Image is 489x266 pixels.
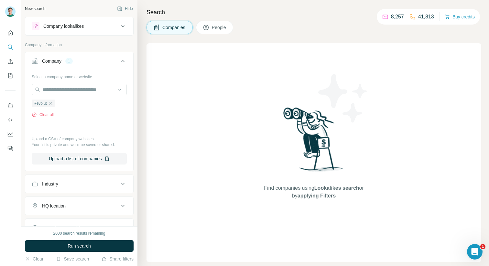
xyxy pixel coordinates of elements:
[25,176,133,192] button: Industry
[5,27,16,39] button: Quick start
[445,12,475,21] button: Buy credits
[147,8,481,17] h4: Search
[5,128,16,140] button: Dashboard
[25,198,133,214] button: HQ location
[32,71,127,80] div: Select a company name or website
[113,4,137,14] button: Hide
[5,70,16,81] button: My lists
[480,244,485,249] span: 1
[42,58,61,64] div: Company
[25,18,133,34] button: Company lookalikes
[56,256,89,262] button: Save search
[212,24,227,31] span: People
[5,41,16,53] button: Search
[5,6,16,17] img: Avatar
[5,114,16,126] button: Use Surfe API
[102,256,134,262] button: Share filters
[42,225,81,231] div: Annual revenue ($)
[32,142,127,148] p: Your list is private and won't be saved or shared.
[53,230,105,236] div: 2000 search results remaining
[43,23,84,29] div: Company lookalikes
[280,106,348,178] img: Surfe Illustration - Woman searching with binoculars
[314,69,372,127] img: Surfe Illustration - Stars
[42,181,58,187] div: Industry
[34,101,47,106] span: Revolut
[32,136,127,142] p: Upload a CSV of company websites.
[5,100,16,112] button: Use Surfe on LinkedIn
[65,58,73,64] div: 1
[68,243,91,249] span: Run search
[32,153,127,165] button: Upload a list of companies
[391,13,404,21] p: 8,257
[418,13,434,21] p: 41,813
[5,56,16,67] button: Enrich CSV
[25,6,45,12] div: New search
[467,244,483,260] iframe: Intercom live chat
[25,220,133,236] button: Annual revenue ($)
[25,240,134,252] button: Run search
[5,143,16,154] button: Feedback
[25,53,133,71] button: Company1
[25,42,134,48] p: Company information
[42,203,66,209] div: HQ location
[262,184,365,200] span: Find companies using or by
[162,24,186,31] span: Companies
[25,256,43,262] button: Clear
[32,112,54,118] button: Clear all
[298,193,336,198] span: applying Filters
[314,185,359,191] span: Lookalikes search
